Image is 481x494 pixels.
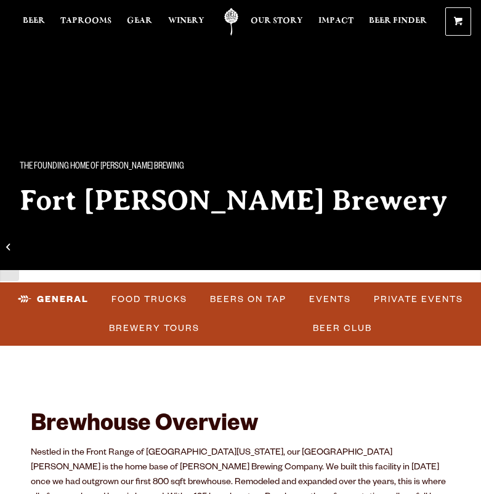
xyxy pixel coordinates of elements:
a: Events [304,285,356,314]
a: Brewery Tours [104,314,204,343]
span: Taprooms [60,16,111,26]
a: Our Story [251,8,303,36]
a: Beers on Tap [205,285,291,314]
a: Gear [127,8,152,36]
span: The Founding Home of [PERSON_NAME] Brewing [20,159,184,175]
a: Food Trucks [107,285,192,314]
div: Known for our beautiful patio and striking mountain views, this brewhouse is the go-to spot for l... [20,233,461,259]
a: Odell Home [216,8,246,36]
a: Taprooms [60,8,111,36]
span: Beer [23,16,45,26]
span: Impact [318,16,354,26]
span: Gear [127,16,152,26]
a: Beer Finder [369,8,427,36]
span: Beer Finder [369,16,427,26]
a: General [13,285,94,314]
a: Impact [318,8,354,36]
h2: Brewhouse Overview [31,413,450,440]
a: Beer Club [308,314,377,343]
a: Private Events [369,285,468,314]
h2: Fort [PERSON_NAME] Brewery [20,185,461,216]
a: Winery [168,8,204,36]
span: Our Story [251,16,303,26]
a: Beer [23,8,45,36]
span: Winery [168,16,204,26]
